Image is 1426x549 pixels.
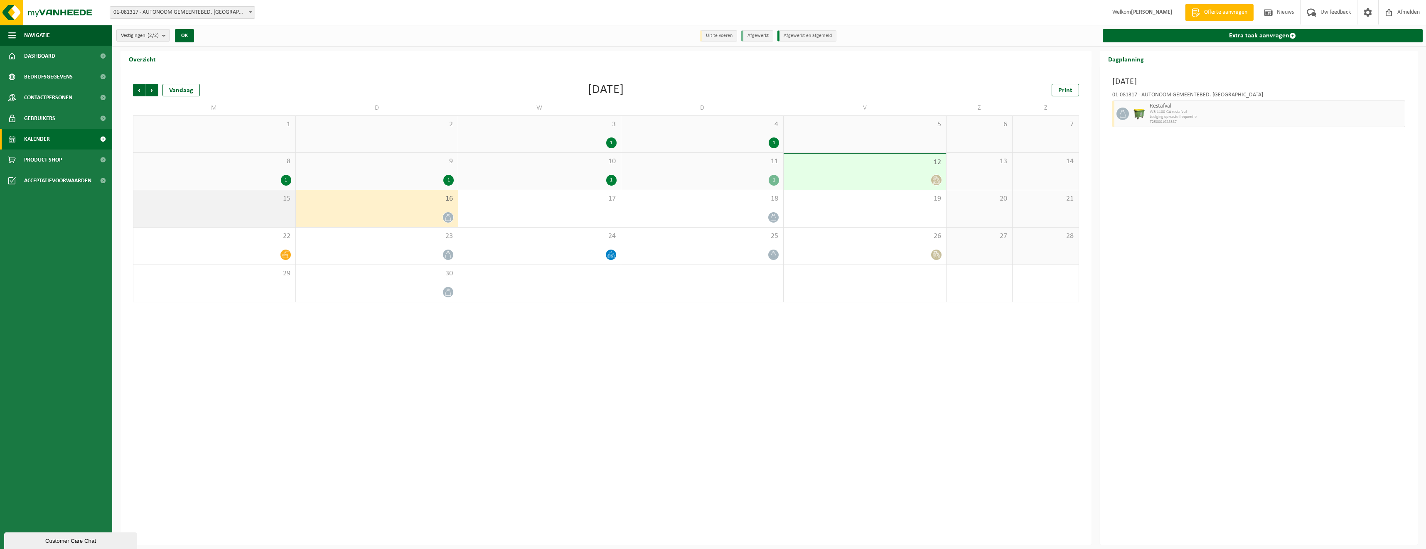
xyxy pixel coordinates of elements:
span: Contactpersonen [24,87,72,108]
strong: [PERSON_NAME] [1131,9,1173,15]
li: Uit te voeren [700,30,737,42]
span: 01-081317 - AUTONOOM GEMEENTEBED. OOSTKAMP - OOSTKAMP [110,6,255,19]
span: Print [1058,87,1072,94]
span: Vorige [133,84,145,96]
span: 16 [300,194,454,203]
a: Offerte aanvragen [1185,4,1254,21]
iframe: chat widget [4,531,139,549]
td: Z [1013,100,1079,115]
span: 19 [788,194,942,203]
span: 18 [625,194,779,203]
span: Kalender [24,129,50,150]
td: M [133,100,296,115]
span: 4 [625,120,779,129]
span: 29 [138,269,291,278]
span: 17 [462,194,617,203]
span: T250001928587 [1150,120,1403,125]
li: Afgewerkt [741,30,773,42]
span: 25 [625,232,779,241]
span: 27 [951,232,1008,241]
div: 1 [769,175,779,186]
button: Vestigingen(2/2) [116,29,170,42]
div: [DATE] [588,84,624,96]
span: 23 [300,232,454,241]
span: 2 [300,120,454,129]
td: Z [947,100,1013,115]
div: 1 [606,137,617,148]
span: 26 [788,232,942,241]
span: 6 [951,120,1008,129]
span: Dashboard [24,46,55,66]
span: 1 [138,120,291,129]
span: 21 [1017,194,1074,203]
span: 12 [788,158,942,167]
a: Extra taak aanvragen [1103,29,1423,42]
span: 8 [138,157,291,166]
img: WB-1100-HPE-GN-50 [1133,108,1146,120]
span: 24 [462,232,617,241]
count: (2/2) [148,33,159,38]
span: 11 [625,157,779,166]
span: Navigatie [24,25,50,46]
span: Volgende [146,84,158,96]
span: Lediging op vaste frequentie [1150,115,1403,120]
td: W [458,100,621,115]
span: Bedrijfsgegevens [24,66,73,87]
div: 1 [443,175,454,186]
span: WB-1100-GA restafval [1150,110,1403,115]
span: 15 [138,194,291,203]
h2: Dagplanning [1100,51,1152,67]
div: 1 [281,175,291,186]
span: Gebruikers [24,108,55,129]
span: 14 [1017,157,1074,166]
span: Vestigingen [121,29,159,42]
span: 5 [788,120,942,129]
li: Afgewerkt en afgemeld [777,30,836,42]
a: Print [1052,84,1079,96]
div: 1 [606,175,617,186]
td: D [621,100,784,115]
h2: Overzicht [120,51,164,67]
span: 01-081317 - AUTONOOM GEMEENTEBED. OOSTKAMP - OOSTKAMP [110,7,255,18]
div: 1 [769,137,779,148]
td: V [784,100,947,115]
span: 7 [1017,120,1074,129]
span: Restafval [1150,103,1403,110]
span: 28 [1017,232,1074,241]
span: 9 [300,157,454,166]
h3: [DATE] [1112,76,1406,88]
span: 20 [951,194,1008,203]
td: D [296,100,459,115]
span: 10 [462,157,617,166]
div: Vandaag [162,84,200,96]
span: Offerte aanvragen [1202,8,1249,17]
span: 30 [300,269,454,278]
span: 22 [138,232,291,241]
span: Acceptatievoorwaarden [24,170,91,191]
div: 01-081317 - AUTONOOM GEMEENTEBED. [GEOGRAPHIC_DATA] [1112,92,1406,100]
span: 13 [951,157,1008,166]
span: 3 [462,120,617,129]
span: Product Shop [24,150,62,170]
button: OK [175,29,194,42]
